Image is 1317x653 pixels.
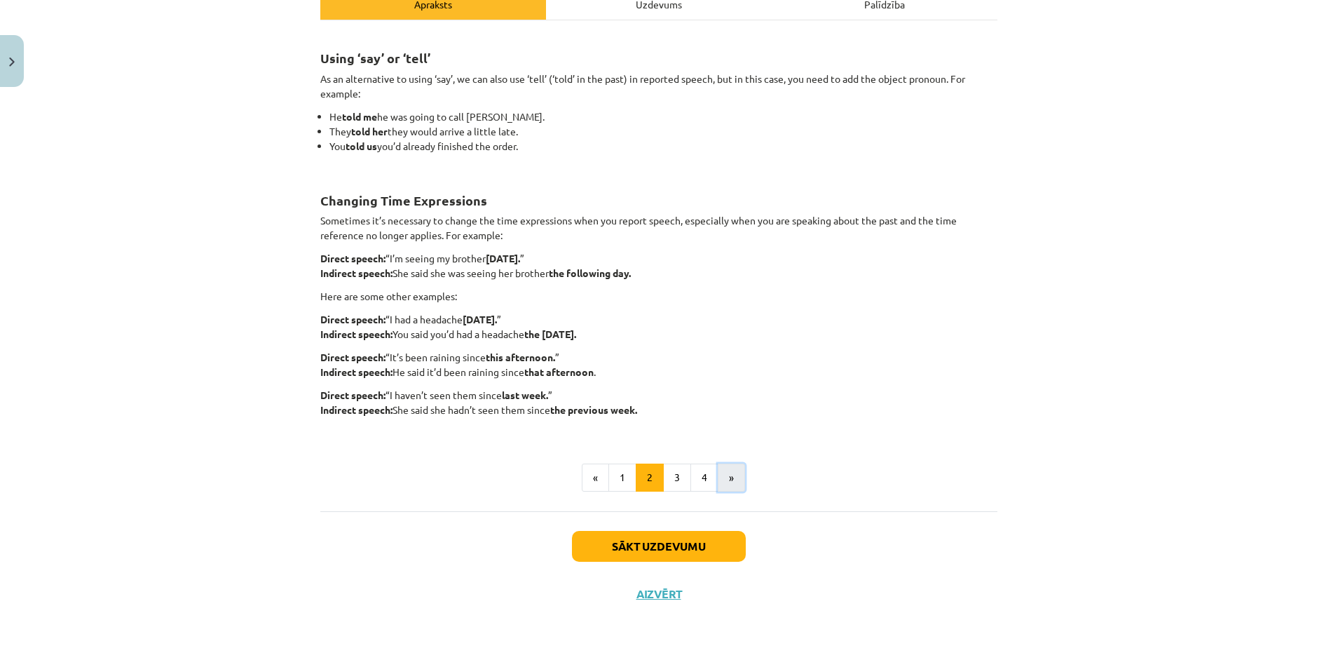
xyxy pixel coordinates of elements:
[320,192,487,208] strong: Changing Time Expressions
[320,464,997,492] nav: Page navigation example
[329,109,997,124] li: He he was going to call [PERSON_NAME].
[9,58,15,67] img: icon-close-lesson-0947bae3869378f0d4975bcd49f059093ad1ed9edebbc8119c70593378902aed.svg
[351,125,388,137] strong: told her
[329,139,997,168] li: You you’d already finished the order.
[342,110,377,123] strong: told me
[486,252,520,264] strong: [DATE].
[502,389,548,401] strong: last week.
[320,328,393,340] strong: Indirect speech:
[329,124,997,139] li: They they would arrive a little late.
[320,351,385,363] strong: Direct speech:
[320,251,997,281] p: “I’m seeing my brother ” She said she was seeing her brother
[690,464,718,492] button: 4
[524,365,594,378] strong: that afternoon
[572,531,746,562] button: Sākt uzdevumu
[320,267,393,279] strong: Indirect speech:
[346,140,377,152] strong: told us
[320,252,385,264] strong: Direct speech:
[320,289,997,304] p: Here are some other examples:
[320,72,997,101] p: As an alternative to using ‘say’, we can also use ‘tell’ (‘told’ in the past) in reported speech,...
[582,464,609,492] button: «
[663,464,691,492] button: 3
[320,388,997,432] p: “I haven’t seen them since ” She said she hadn’t seen them since
[608,464,636,492] button: 1
[320,365,393,378] strong: Indirect speech:
[320,213,997,243] p: Sometimes it’s necessary to change the time expressions when you report speech, especially when y...
[550,403,637,416] strong: the previous week.
[549,267,631,279] strong: the following day.
[320,312,997,342] p: “I had a headache ” You said you’d had a headache
[524,328,576,340] strong: the [DATE].
[718,464,745,492] button: »
[636,464,664,492] button: 2
[320,50,430,66] strong: Using ‘say’ or ‘tell’
[632,587,685,601] button: Aizvērt
[320,403,393,416] strong: Indirect speech:
[320,389,385,401] strong: Direct speech:
[320,350,997,379] p: “It’s been raining since ” He said it’d been raining since .
[486,351,555,363] strong: this afternoon.
[320,313,385,325] strong: Direct speech:
[463,313,497,325] strong: [DATE].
